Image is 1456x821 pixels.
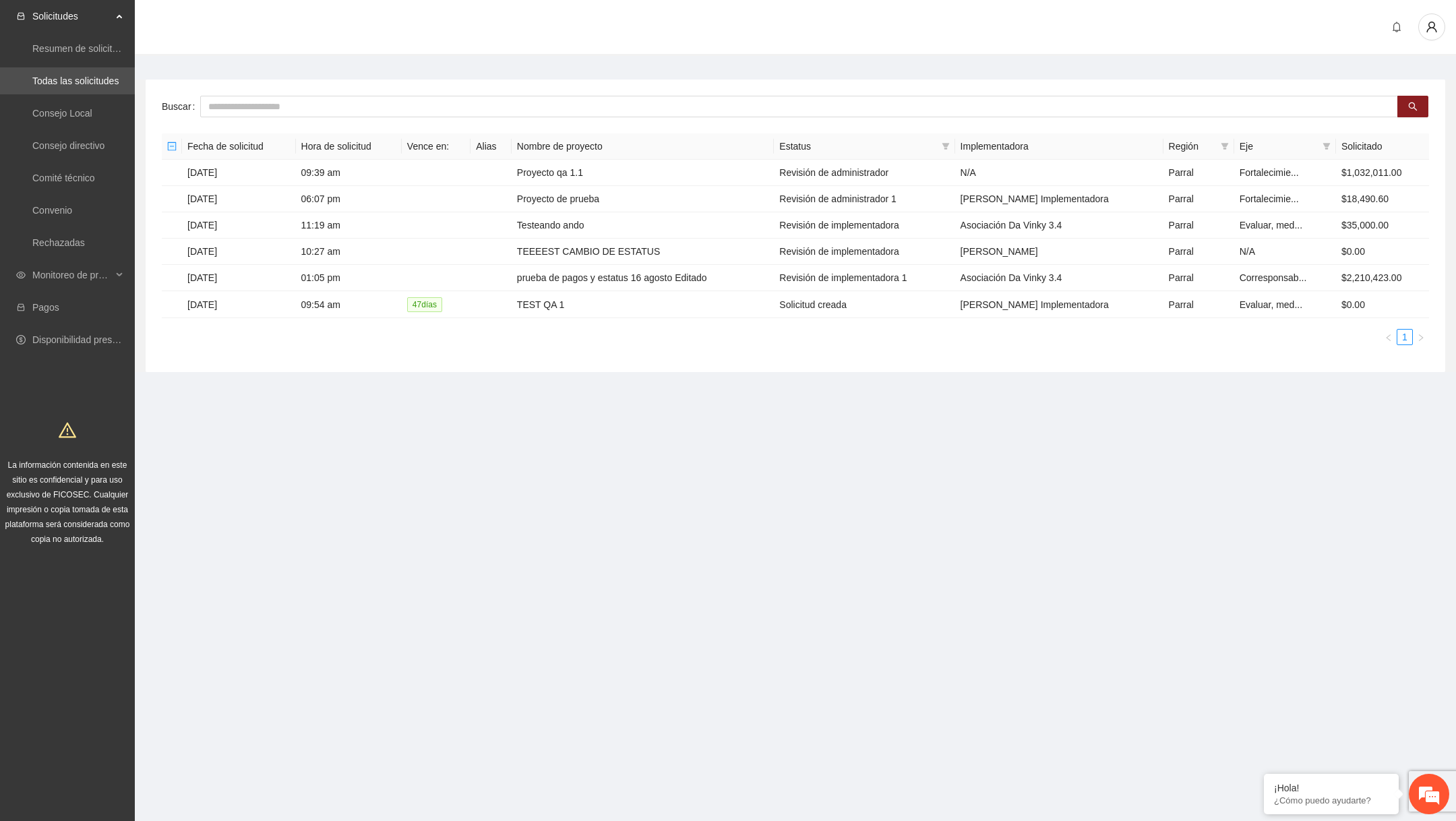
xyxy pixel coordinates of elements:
td: Parral [1163,239,1234,265]
td: [DATE] [182,160,296,186]
td: Parral [1163,291,1234,318]
td: N/A [1234,239,1336,265]
td: 01:05 pm [296,265,402,291]
span: Solicitudes [32,3,112,30]
button: right [1413,329,1429,345]
td: [DATE] [182,291,296,318]
td: Testeando ando [512,212,774,239]
td: TEEEEST CAMBIO DE ESTATUS [512,239,774,265]
span: Eje [1240,139,1317,154]
a: Disponibilidad presupuestal [32,334,148,345]
span: Estamos en línea. [78,180,186,316]
li: Previous Page [1381,329,1397,345]
td: $0.00 [1336,239,1429,265]
span: filter [1323,142,1331,150]
td: 09:54 am [296,291,402,318]
th: Vence en: [402,133,471,160]
span: filter [1320,136,1333,156]
span: Región [1169,139,1215,154]
button: search [1397,96,1428,117]
span: Evaluar, med... [1240,299,1302,310]
span: minus-square [167,142,177,151]
td: [PERSON_NAME] Implementadora [955,186,1163,212]
a: Todas las solicitudes [32,75,119,86]
a: Consejo Local [32,108,92,119]
label: Buscar [162,96,200,117]
td: [DATE] [182,265,296,291]
li: 1 [1397,329,1413,345]
td: $0.00 [1336,291,1429,318]
td: [DATE] [182,186,296,212]
span: filter [942,142,950,150]
span: inbox [16,11,26,21]
td: $18,490.60 [1336,186,1429,212]
td: TEST QA 1 [512,291,774,318]
td: Parral [1163,160,1234,186]
td: Parral [1163,265,1234,291]
td: [DATE] [182,212,296,239]
td: Asociación Da Vinky 3.4 [955,265,1163,291]
span: eye [16,270,26,280]
td: Revisión de administrador [774,160,954,186]
td: Parral [1163,186,1234,212]
span: Fortalecimie... [1240,193,1299,204]
th: Nombre de proyecto [512,133,774,160]
textarea: Escriba su mensaje y pulse “Intro” [7,368,257,415]
button: bell [1386,16,1407,38]
p: ¿Cómo puedo ayudarte? [1274,795,1389,805]
div: Minimizar ventana de chat en vivo [221,7,253,39]
td: [PERSON_NAME] [955,239,1163,265]
span: user [1419,21,1445,33]
button: user [1418,13,1445,40]
button: left [1381,329,1397,345]
span: Fortalecimie... [1240,167,1299,178]
td: prueba de pagos y estatus 16 agosto Editado [512,265,774,291]
th: Fecha de solicitud [182,133,296,160]
span: Evaluar, med... [1240,220,1302,231]
td: Proyecto qa 1.1 [512,160,774,186]
td: $35,000.00 [1336,212,1429,239]
td: Revisión de implementadora [774,239,954,265]
td: Parral [1163,212,1234,239]
span: filter [939,136,952,156]
th: Alias [471,133,512,160]
td: $2,210,423.00 [1336,265,1429,291]
span: La información contenida en este sitio es confidencial y para uso exclusivo de FICOSEC. Cualquier... [5,460,130,544]
td: Revisión de implementadora [774,212,954,239]
span: Monitoreo de proyectos [32,262,112,288]
th: Implementadora [955,133,1163,160]
td: Asociación Da Vinky 3.4 [955,212,1163,239]
td: $1,032,011.00 [1336,160,1429,186]
td: N/A [955,160,1163,186]
a: Consejo directivo [32,140,104,151]
td: Revisión de implementadora 1 [774,265,954,291]
td: Solicitud creada [774,291,954,318]
span: filter [1218,136,1232,156]
div: Chatee con nosotros ahora [70,69,226,86]
span: filter [1221,142,1229,150]
a: Rechazadas [32,237,85,248]
td: [DATE] [182,239,296,265]
span: search [1408,102,1418,113]
span: 47 día s [407,297,442,312]
a: Convenio [32,205,72,216]
td: [PERSON_NAME] Implementadora [955,291,1163,318]
a: Pagos [32,302,59,313]
a: Resumen de solicitudes por aprobar [32,43,184,54]
td: 06:07 pm [296,186,402,212]
a: 1 [1397,330,1412,344]
div: ¡Hola! [1274,783,1389,793]
td: 10:27 am [296,239,402,265]
span: Estatus [779,139,936,154]
span: left [1385,334,1393,342]
span: Corresponsab... [1240,272,1307,283]
td: Revisión de administrador 1 [774,186,954,212]
li: Next Page [1413,329,1429,345]
span: bell [1387,22,1407,32]
th: Hora de solicitud [296,133,402,160]
td: Proyecto de prueba [512,186,774,212]
span: right [1417,334,1425,342]
th: Solicitado [1336,133,1429,160]
span: warning [59,421,76,439]
td: 11:19 am [296,212,402,239]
